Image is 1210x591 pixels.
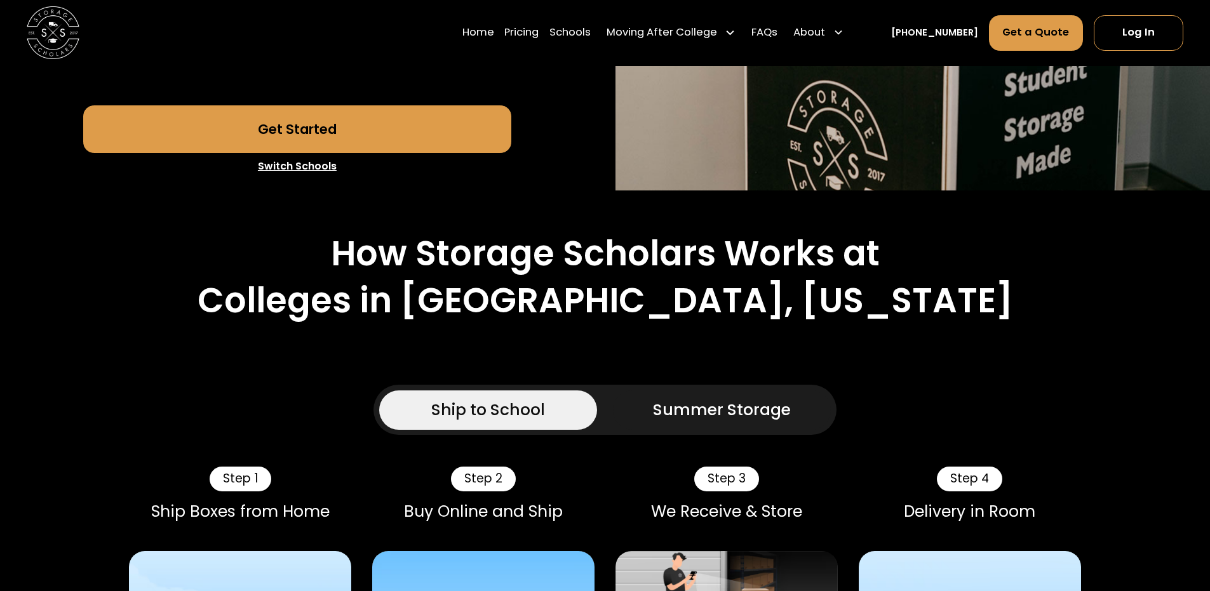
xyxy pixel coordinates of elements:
div: About [788,15,849,51]
div: Step 1 [210,467,271,491]
div: We Receive & Store [615,502,838,521]
a: Get Started [83,105,511,153]
div: Moving After College [607,25,717,41]
a: Log In [1094,15,1183,51]
a: Pricing [504,15,539,51]
a: home [27,6,79,59]
img: Storage Scholars main logo [27,6,79,59]
a: FAQs [751,15,777,51]
h2: Colleges in [GEOGRAPHIC_DATA], [US_STATE] [198,280,1013,321]
h2: How Storage Scholars Works at [331,233,880,274]
div: Moving After College [602,15,741,51]
a: [PHONE_NUMBER] [891,26,978,40]
div: Ship Boxes from Home [129,502,351,521]
div: Step 4 [937,467,1002,491]
div: Step 2 [451,467,516,491]
div: Delivery in Room [859,502,1081,521]
a: Switch Schools [83,153,511,180]
div: Buy Online and Ship [372,502,595,521]
div: Ship to School [431,398,545,422]
div: Step 3 [694,467,759,491]
div: Summer Storage [653,398,791,422]
a: Get a Quote [989,15,1084,51]
a: Schools [549,15,591,51]
a: Home [462,15,494,51]
div: About [793,25,825,41]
